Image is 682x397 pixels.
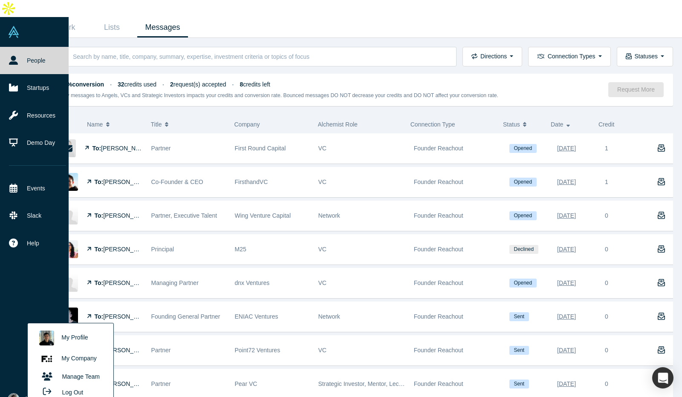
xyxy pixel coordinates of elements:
button: Name [87,115,142,133]
button: Date [551,115,590,133]
span: Company [234,121,260,128]
span: Founding General Partner [151,313,220,320]
span: dnx Ventures [235,279,270,286]
a: Manage Team [35,369,106,384]
span: · [110,81,112,88]
span: Wing Venture Capital [235,212,291,219]
a: Messages [137,17,188,37]
strong: 32 [118,81,124,88]
div: [DATE] [557,175,576,190]
span: Sent [509,346,529,355]
span: FirsthandVC [235,178,268,185]
span: [PERSON_NAME] [103,212,152,219]
button: Title [151,115,225,133]
span: Sent [509,312,529,321]
span: VC [318,145,327,152]
span: Alchemist Role [318,121,358,128]
span: Principal [151,246,174,253]
strong: To: [92,145,101,152]
span: Partner [151,380,171,387]
span: Founder Reachout [414,145,463,152]
span: Founder Reachout [414,246,463,253]
input: Search by name, title, company, summary, expertise, investment criteria or topics of focus [72,46,447,66]
span: · [162,81,164,88]
span: Network [318,212,340,219]
span: Name [87,115,103,133]
span: VC [318,279,327,286]
button: Directions [462,47,522,66]
img: FelixFusion's profile [39,351,54,366]
span: Opened [509,144,537,153]
span: Help [27,239,39,248]
div: 0 [605,279,608,288]
div: [DATE] [557,309,576,324]
div: [DATE] [557,242,576,257]
button: Statuses [617,47,673,66]
span: [PERSON_NAME] [103,313,152,320]
div: 0 [605,245,608,254]
div: 0 [605,312,608,321]
span: Founder Reachout [414,347,463,354]
span: Declined [509,245,538,254]
img: Hadley Harris's Profile Image [60,308,78,325]
img: Ashkan Yousefi's profile [39,331,54,345]
strong: To: [95,212,104,219]
span: Opened [509,178,537,187]
span: [PERSON_NAME] [103,178,152,185]
strong: 2 [170,81,173,88]
span: Opened [509,279,537,288]
div: [DATE] [557,208,576,223]
div: 0 [605,380,608,388]
span: Sent [509,380,529,388]
strong: To: [95,313,104,320]
span: Founder Reachout [414,313,463,320]
span: Founder Reachout [414,178,463,185]
strong: To: [95,178,104,185]
span: Opened [509,211,537,220]
span: request(s) accepted [170,81,226,88]
span: First Round Capital [235,145,286,152]
span: Partner [151,145,171,152]
img: Simon Chan's Profile Image [60,173,78,191]
strong: 6.2% conversion [59,81,104,88]
span: Founder Reachout [414,380,463,387]
span: M25 [235,246,246,253]
span: credits left [240,81,270,88]
span: Pear VC [235,380,257,387]
a: My Profile [35,328,106,348]
div: 0 [605,211,608,220]
img: Hiro Rio Maeda's Profile Image [60,274,78,292]
span: VC [318,178,327,185]
strong: To: [95,246,104,253]
span: VC [318,347,327,354]
span: Credit [598,121,614,128]
span: Connection Type [410,121,455,128]
div: [DATE] [557,377,576,391]
span: credits used [118,81,156,88]
div: 1 [601,134,648,163]
span: [PERSON_NAME] [103,279,152,286]
span: VC [318,246,327,253]
span: Managing Partner [151,279,199,286]
span: [PERSON_NAME] [103,347,152,354]
a: My Company [35,348,106,369]
button: Status [503,115,542,133]
span: [PERSON_NAME] [103,246,152,253]
div: 0 [605,346,608,355]
span: [PERSON_NAME] [101,145,150,152]
span: Founder Reachout [414,279,463,286]
span: Partner [151,347,171,354]
strong: To: [95,279,104,286]
small: Only messages to Angels, VCs and Strategic Investors impacts your credits and conversion rate. Bo... [59,92,499,98]
span: Partner, Executive Talent [151,212,217,219]
span: ENIAC Ventures [235,313,278,320]
span: Date [551,115,564,133]
a: Lists [87,17,137,37]
div: 1 [601,167,648,197]
span: Status [503,115,520,133]
img: Abhinaya Konduru's Profile Image [60,240,78,258]
div: [DATE] [557,276,576,291]
span: Point72 Ventures [235,347,280,354]
div: [DATE] [557,141,576,156]
span: Co-Founder & CEO [151,178,203,185]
